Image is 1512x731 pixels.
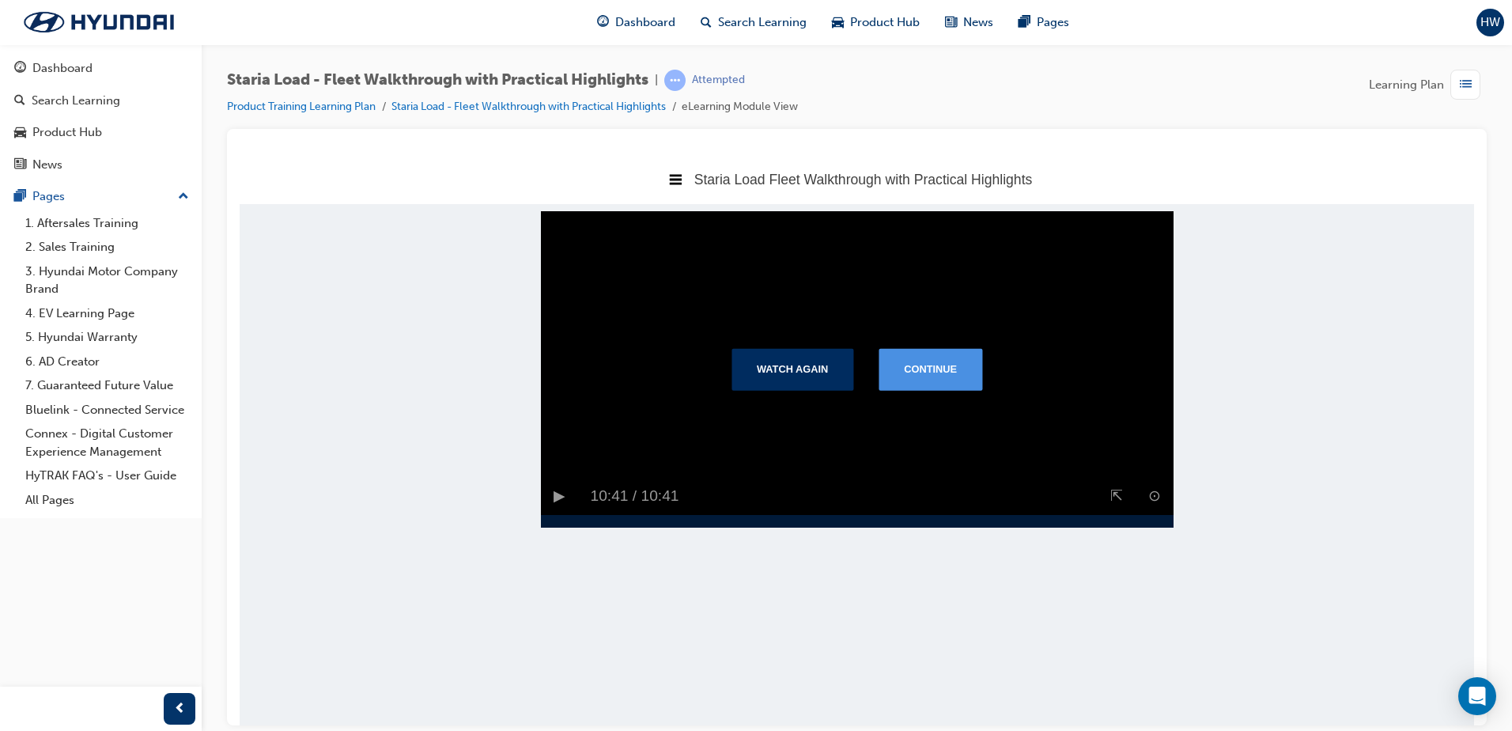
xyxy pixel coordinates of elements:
[19,422,195,464] a: Connex - Digital Customer Experience Management
[32,156,62,174] div: News
[1476,9,1504,36] button: HW
[692,73,745,88] div: Attempted
[664,70,686,91] span: learningRecordVerb_ATTEMPT-icon
[32,59,93,78] div: Dashboard
[1037,13,1069,32] span: Pages
[1480,13,1500,32] span: HW
[19,301,195,326] a: 4. EV Learning Page
[455,17,793,33] span: Staria Load Fleet Walkthrough with Practical Highlights
[19,235,195,259] a: 2. Sales Training
[615,13,675,32] span: Dashboard
[14,62,26,76] span: guage-icon
[32,123,102,142] div: Product Hub
[1019,13,1030,32] span: pages-icon
[1369,70,1487,100] button: Learning Plan
[639,195,743,236] button: Continue
[14,190,26,204] span: pages-icon
[19,398,195,422] a: Bluelink - Connected Service
[1458,677,1496,715] div: Open Intercom Messenger
[174,699,186,719] span: prev-icon
[6,150,195,180] a: News
[227,100,376,113] a: Product Training Learning Plan
[19,259,195,301] a: 3. Hyundai Motor Company Brand
[19,373,195,398] a: 7. Guaranteed Future Value
[492,195,614,236] button: Watch Again
[718,13,807,32] span: Search Learning
[1460,75,1472,95] span: list-icon
[850,13,920,32] span: Product Hub
[14,158,26,172] span: news-icon
[391,100,666,113] a: Staria Load - Fleet Walkthrough with Practical Highlights
[682,98,798,116] li: eLearning Module View
[6,86,195,116] a: Search Learning
[819,6,932,39] a: car-iconProduct Hub
[19,325,195,350] a: 5. Hyundai Warranty
[701,13,712,32] span: search-icon
[19,488,195,513] a: All Pages
[32,187,65,206] div: Pages
[963,13,993,32] span: News
[8,6,190,39] img: Trak
[19,211,195,236] a: 1. Aftersales Training
[688,6,819,39] a: search-iconSearch Learning
[584,6,688,39] a: guage-iconDashboard
[6,118,195,147] a: Product Hub
[6,182,195,211] button: Pages
[932,6,1006,39] a: news-iconNews
[178,187,189,207] span: up-icon
[14,126,26,140] span: car-icon
[1369,76,1444,94] span: Learning Plan
[32,92,120,110] div: Search Learning
[945,13,957,32] span: news-icon
[832,13,844,32] span: car-icon
[227,71,648,89] span: Staria Load - Fleet Walkthrough with Practical Highlights
[6,54,195,83] a: Dashboard
[19,464,195,488] a: HyTRAK FAQ's - User Guide
[19,350,195,374] a: 6. AD Creator
[655,71,658,89] span: |
[1006,6,1082,39] a: pages-iconPages
[14,94,25,108] span: search-icon
[597,13,609,32] span: guage-icon
[6,51,195,182] button: DashboardSearch LearningProduct HubNews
